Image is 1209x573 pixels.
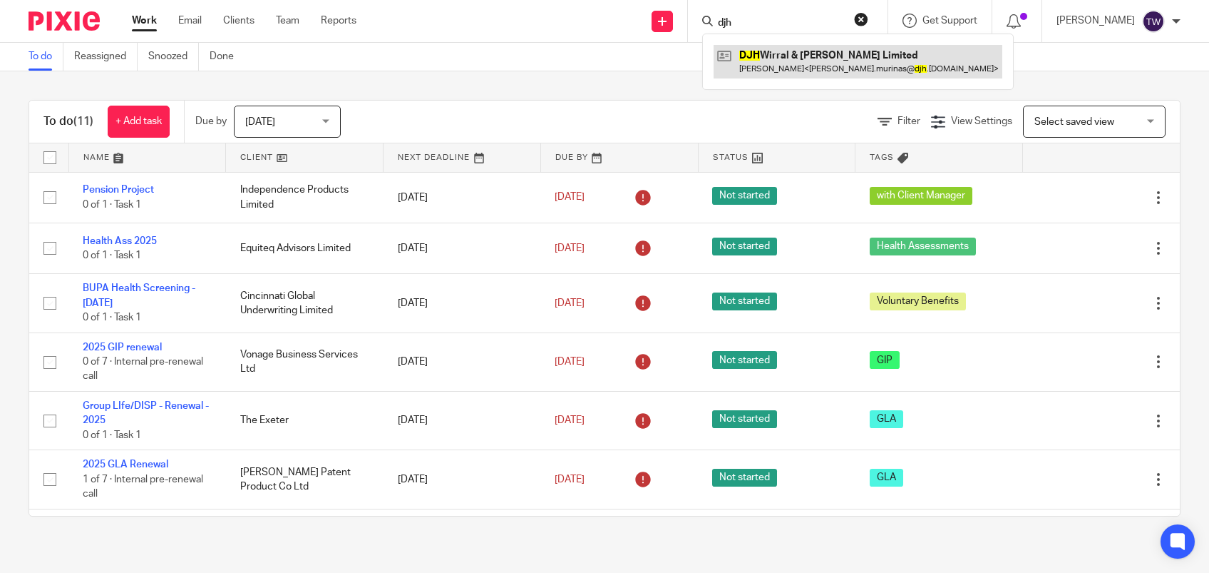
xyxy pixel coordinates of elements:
[195,114,227,128] p: Due by
[226,274,384,333] td: Cincinnati Global Underwriting Limited
[245,117,275,127] span: [DATE]
[870,187,972,205] span: with Client Manager
[108,106,170,138] a: + Add task
[951,116,1012,126] span: View Settings
[276,14,299,28] a: Team
[223,14,254,28] a: Clients
[384,450,541,509] td: [DATE]
[83,283,195,308] a: BUPA Health Screening - [DATE]
[384,509,541,567] td: [DATE]
[226,223,384,273] td: Equiteq Advisors Limited
[73,116,93,127] span: (11)
[83,401,209,425] a: Group LIfe/DISP - Renewal - 2025
[384,172,541,223] td: [DATE]
[870,293,966,310] span: Voluntary Benefits
[712,238,777,255] span: Not started
[226,450,384,509] td: [PERSON_NAME] Patent Product Co Ltd
[555,475,585,485] span: [DATE]
[210,43,245,71] a: Done
[712,469,777,487] span: Not started
[74,43,138,71] a: Reassigned
[83,343,162,353] a: 2025 GIP renewal
[712,351,777,369] span: Not started
[555,243,585,253] span: [DATE]
[29,11,100,31] img: Pixie
[922,16,977,26] span: Get Support
[1142,10,1165,33] img: svg%3E
[83,200,141,210] span: 0 of 1 · Task 1
[83,460,168,470] a: 2025 GLA Renewal
[712,187,777,205] span: Not started
[1056,14,1135,28] p: [PERSON_NAME]
[226,509,384,567] td: Equiteq Advisors Limited
[83,236,157,246] a: Health Ass 2025
[226,392,384,450] td: The Exeter
[83,357,203,382] span: 0 of 7 · Internal pre-renewal call
[555,415,585,425] span: [DATE]
[83,430,141,440] span: 0 of 1 · Task 1
[716,17,845,30] input: Search
[712,410,777,428] span: Not started
[226,172,384,223] td: Independence Products Limited
[29,43,63,71] a: To do
[132,14,157,28] a: Work
[384,274,541,333] td: [DATE]
[321,14,356,28] a: Reports
[384,333,541,391] td: [DATE]
[226,333,384,391] td: Vonage Business Services Ltd
[148,43,199,71] a: Snoozed
[897,116,920,126] span: Filter
[712,293,777,310] span: Not started
[854,12,868,26] button: Clear
[83,475,203,500] span: 1 of 7 · Internal pre-renewal call
[870,153,894,161] span: Tags
[870,238,976,255] span: Health Assessments
[555,298,585,308] span: [DATE]
[555,193,585,203] span: [DATE]
[1034,117,1114,127] span: Select saved view
[83,313,141,323] span: 0 of 1 · Task 1
[43,114,93,129] h1: To do
[384,392,541,450] td: [DATE]
[83,250,141,260] span: 0 of 1 · Task 1
[83,185,154,195] a: Pension Project
[555,357,585,367] span: [DATE]
[178,14,202,28] a: Email
[384,223,541,273] td: [DATE]
[870,469,903,487] span: GLA
[870,351,900,369] span: GIP
[870,410,903,428] span: GLA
